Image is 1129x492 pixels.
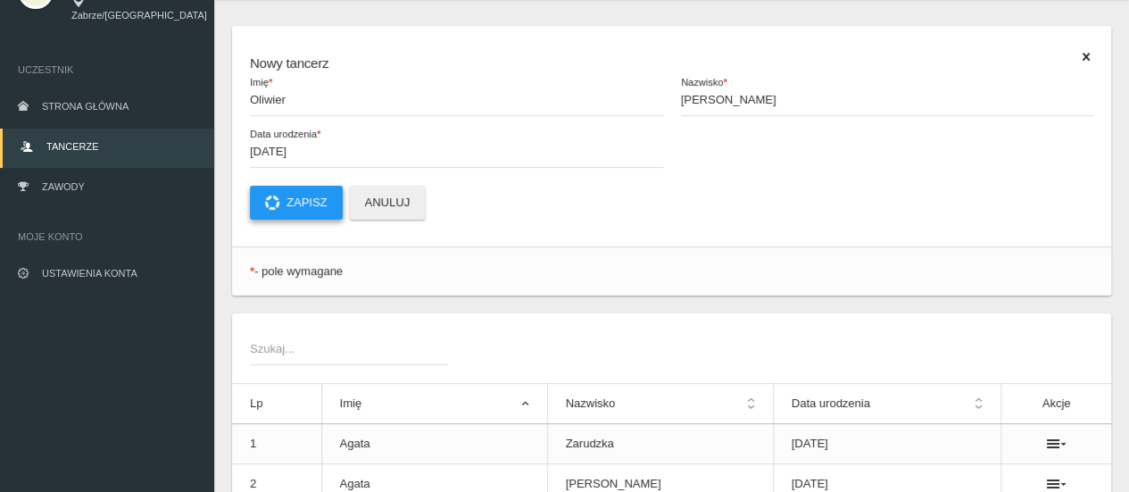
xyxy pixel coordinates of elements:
[250,186,343,220] button: Zapisz
[350,186,426,220] button: Anuluj
[773,424,1000,464] td: [DATE]
[250,76,691,91] span: Imię
[18,228,196,246] span: Moje konto
[42,181,85,192] span: Zawody
[232,384,321,424] th: Lp
[547,384,773,424] th: Nazwisko
[250,134,663,168] input: Data urodzenia*
[321,384,547,424] th: Imię
[232,424,321,464] td: 1
[547,424,773,464] td: Zarudzka
[250,53,1093,73] h6: Nowy tancerz
[250,82,663,116] input: Imię*
[42,101,129,112] span: Strona główna
[1000,384,1111,424] th: Akcje
[321,424,547,464] td: Agata
[773,384,1000,424] th: Data urodzenia
[250,128,691,143] span: Data urodzenia
[18,61,196,79] span: Uczestnik
[681,76,1122,91] span: Nazwisko
[250,340,429,358] span: Szukaj...
[250,331,447,365] input: Szukaj...
[42,268,137,279] span: Ustawienia konta
[681,82,1094,116] input: Nazwisko*
[46,141,98,152] span: Tancerze
[254,264,343,278] span: - pole wymagane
